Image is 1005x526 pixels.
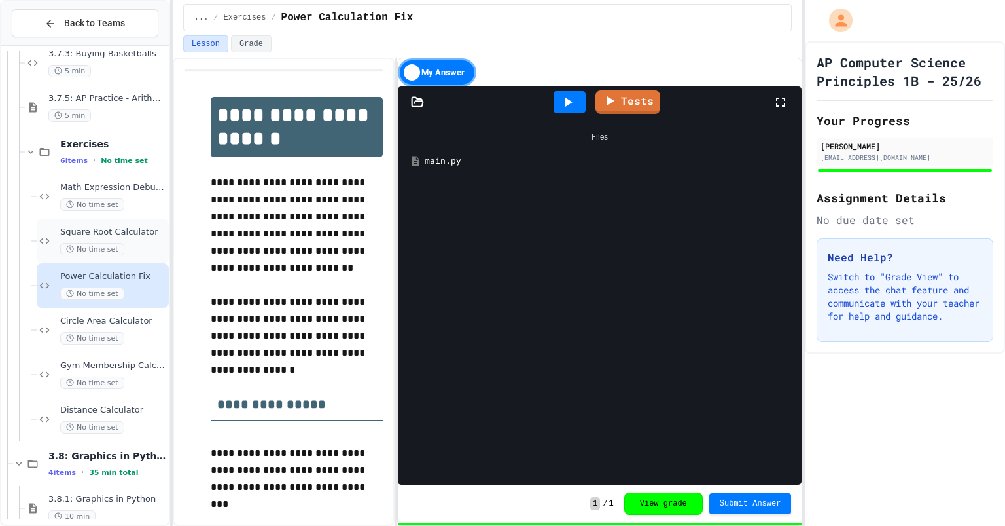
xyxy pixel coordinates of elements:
a: Tests [595,90,660,114]
span: Circle Area Calculator [60,316,166,327]
span: 5 min [48,65,91,77]
span: 3.8.1: Graphics in Python [48,494,166,505]
span: Distance Calculator [60,405,166,416]
h1: AP Computer Science Principles 1B - 25/26 [817,53,993,90]
span: No time set [60,421,124,434]
span: / [213,12,218,23]
div: My Account [815,5,856,35]
span: 10 min [48,510,96,523]
div: No due date set [817,212,993,228]
span: Back to Teams [64,16,125,30]
span: No time set [60,198,124,211]
span: No time set [60,377,124,389]
span: 5 min [48,109,91,122]
p: Switch to "Grade View" to access the chat feature and communicate with your teacher for help and ... [828,271,982,323]
span: No time set [60,288,124,300]
span: 3.7.5: AP Practice - Arithmetic Operators [48,93,166,104]
button: View grade [624,493,703,515]
span: No time set [101,157,148,165]
span: / [603,498,607,509]
button: Lesson [183,35,228,52]
span: Math Expression Debugger [60,182,166,193]
span: ... [194,12,209,23]
div: [PERSON_NAME] [820,140,989,152]
span: Exercises [224,12,266,23]
button: Grade [231,35,272,52]
span: 3.8: Graphics in Python [48,450,166,462]
span: Power Calculation Fix [281,10,414,26]
span: 3.7.3: Buying Basketballs [48,48,166,60]
span: 6 items [60,157,88,165]
span: Square Root Calculator [60,227,166,238]
span: 1 [609,498,614,509]
span: No time set [60,332,124,345]
span: • [81,467,84,478]
div: main.py [425,155,794,168]
span: Gym Membership Calculator [60,360,166,371]
span: • [93,155,96,166]
span: No time set [60,243,124,255]
span: 1 [590,497,600,510]
span: Submit Answer [720,498,781,509]
span: / [271,12,275,23]
span: 4 items [48,468,76,477]
div: [EMAIL_ADDRESS][DOMAIN_NAME] [820,153,989,162]
button: Back to Teams [12,9,158,37]
span: Power Calculation Fix [60,271,166,282]
span: Exercises [60,138,166,150]
button: Submit Answer [709,493,792,514]
div: Files [404,124,795,149]
h3: Need Help? [828,250,982,265]
h2: Assignment Details [817,189,993,207]
h2: Your Progress [817,111,993,130]
span: 35 min total [89,468,138,477]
